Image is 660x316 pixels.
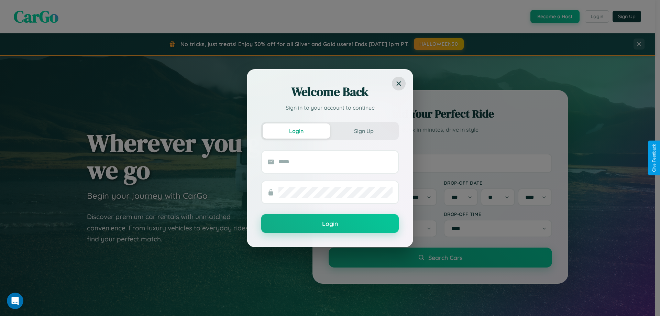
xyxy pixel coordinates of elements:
[261,84,399,100] h2: Welcome Back
[330,123,397,139] button: Sign Up
[652,144,657,172] div: Give Feedback
[261,103,399,112] p: Sign in to your account to continue
[261,214,399,233] button: Login
[263,123,330,139] button: Login
[7,293,23,309] iframe: Intercom live chat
